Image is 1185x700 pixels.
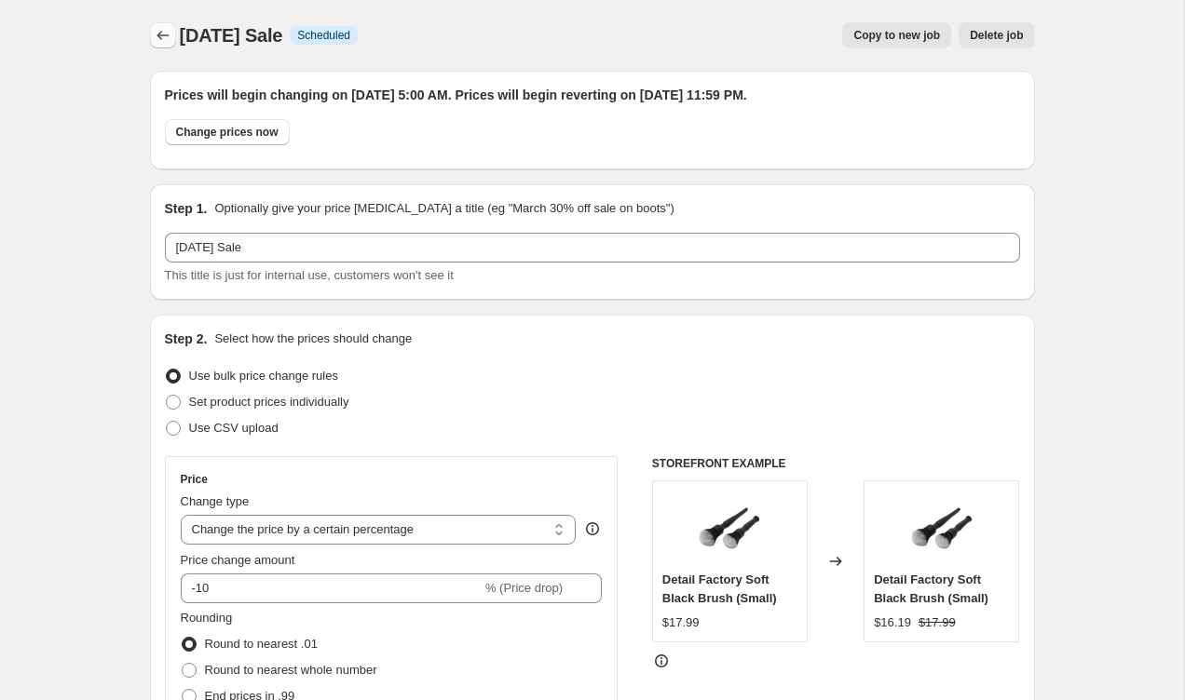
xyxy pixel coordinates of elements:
h3: Price [181,472,208,487]
div: help [583,519,602,538]
span: Round to nearest .01 [205,637,318,651]
span: Use bulk price change rules [189,369,338,383]
strike: $17.99 [919,613,956,632]
h2: Prices will begin changing on [DATE] 5:00 AM. Prices will begin reverting on [DATE] 11:59 PM. [165,86,1020,104]
button: Price change jobs [150,22,176,48]
span: This title is just for internal use, customers won't see it [165,268,454,282]
button: Delete job [959,22,1034,48]
span: Change prices now [176,125,279,140]
span: Copy to new job [853,28,940,43]
div: $16.19 [874,613,911,632]
span: % (Price drop) [485,581,563,595]
p: Select how the prices should change [214,330,412,348]
h2: Step 1. [165,199,208,218]
span: Delete job [970,28,1023,43]
span: Detail Factory Soft Black Brush (Small) [874,572,988,605]
button: Change prices now [165,119,290,145]
span: [DATE] Sale [180,25,283,46]
input: 30% off holiday sale [165,233,1020,262]
input: -15 [181,573,482,603]
span: Price change amount [181,553,295,567]
img: P_S_2_80x.png [692,491,767,565]
span: Round to nearest whole number [205,663,377,677]
span: Rounding [181,611,233,625]
span: Scheduled [297,28,350,43]
span: Detail Factory Soft Black Brush (Small) [662,572,777,605]
div: $17.99 [662,613,700,632]
button: Copy to new job [842,22,951,48]
img: P_S_2_80x.png [905,491,979,565]
p: Optionally give your price [MEDICAL_DATA] a title (eg "March 30% off sale on boots") [214,199,674,218]
span: Set product prices individually [189,395,349,409]
h6: STOREFRONT EXAMPLE [652,456,1020,471]
span: Use CSV upload [189,421,279,435]
span: Change type [181,494,250,508]
h2: Step 2. [165,330,208,348]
